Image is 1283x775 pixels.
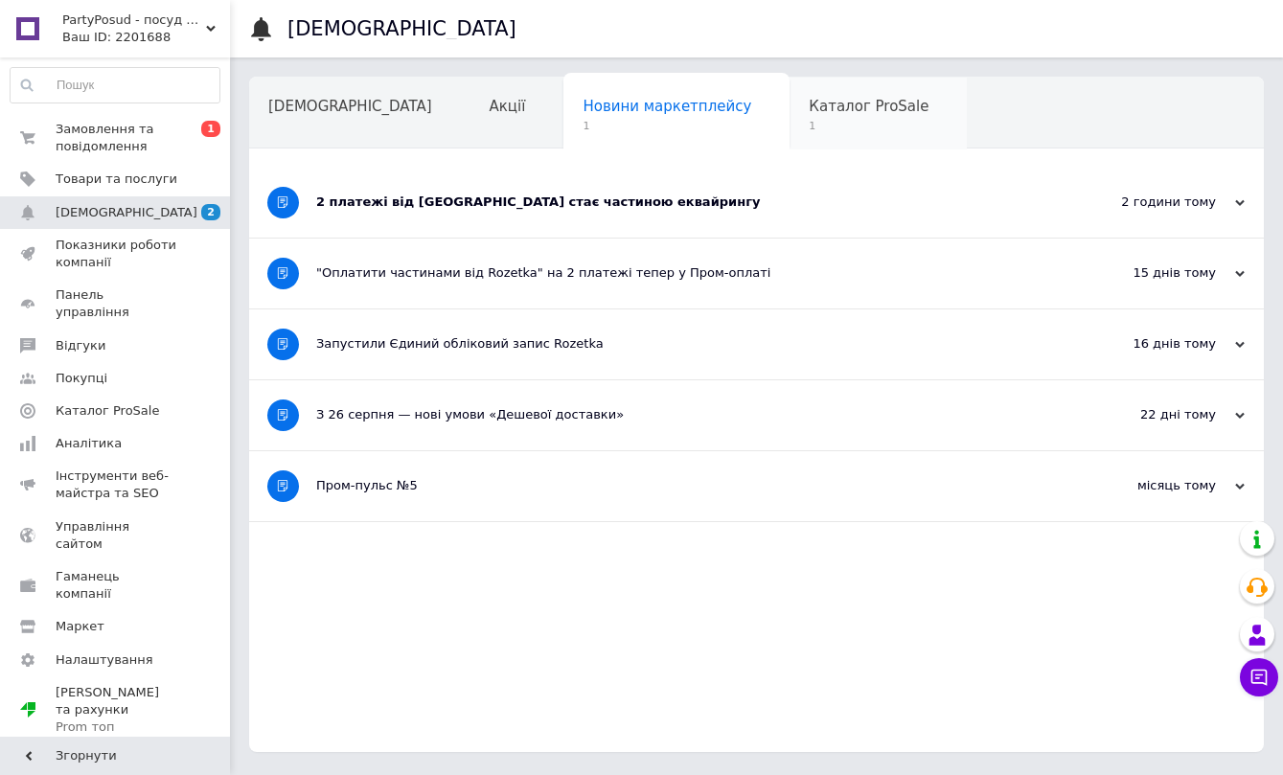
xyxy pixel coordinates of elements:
[316,477,1053,494] div: Пром-пульс №5
[56,286,177,321] span: Панель управління
[62,29,230,46] div: Ваш ID: 2201688
[56,568,177,603] span: Гаманець компанії
[287,17,516,40] h1: [DEMOGRAPHIC_DATA]
[56,237,177,271] span: Показники роботи компанії
[1053,406,1245,423] div: 22 дні тому
[316,406,1053,423] div: З 26 серпня — нові умови «Дешевої доставки»
[56,370,107,387] span: Покупці
[11,68,219,103] input: Пошук
[201,121,220,137] span: 1
[56,121,177,155] span: Замовлення та повідомлення
[56,651,153,669] span: Налаштування
[56,171,177,188] span: Товари та послуги
[316,335,1053,353] div: Запустили Єдиний обліковий запис Rozetka
[1053,477,1245,494] div: місяць тому
[583,119,751,133] span: 1
[490,98,526,115] span: Акції
[201,204,220,220] span: 2
[56,684,177,737] span: [PERSON_NAME] та рахунки
[809,119,928,133] span: 1
[1053,264,1245,282] div: 15 днів тому
[268,98,432,115] span: [DEMOGRAPHIC_DATA]
[56,518,177,553] span: Управління сайтом
[809,98,928,115] span: Каталог ProSale
[316,264,1053,282] div: "Оплатити частинами від Rozetka" на 2 платежі тепер у Пром-оплаті
[56,204,197,221] span: [DEMOGRAPHIC_DATA]
[56,467,177,502] span: Інструменти веб-майстра та SEO
[1053,194,1245,211] div: 2 години тому
[583,98,751,115] span: Новини маркетплейсу
[1053,335,1245,353] div: 16 днів тому
[56,435,122,452] span: Аналітика
[56,618,104,635] span: Маркет
[316,194,1053,211] div: 2 платежі від [GEOGRAPHIC_DATA] стає частиною еквайрингу
[62,11,206,29] span: PartyPosud - посуд для кенді бару та фуршету
[56,718,177,736] div: Prom топ
[56,402,159,420] span: Каталог ProSale
[56,337,105,354] span: Відгуки
[1240,658,1278,696] button: Чат з покупцем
